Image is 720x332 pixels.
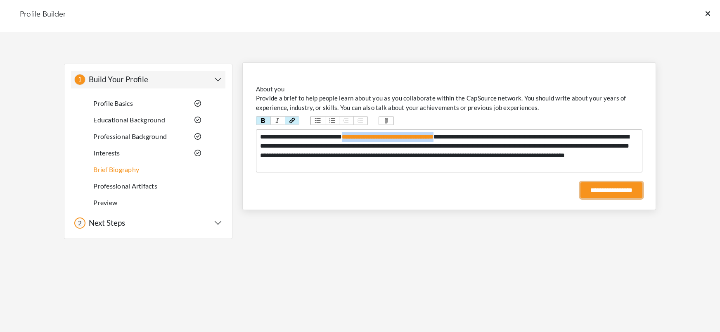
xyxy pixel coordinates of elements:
[310,117,325,125] button: Bullets
[270,117,285,125] button: Italic
[93,132,167,140] a: Professional Background
[256,93,642,112] p: Provide a brief to help people learn about you as you collaborate within the CapSource network. Y...
[74,74,85,85] div: 1
[93,116,165,124] a: Educational Background
[74,217,222,229] button: 2 Next Steps
[93,99,133,107] a: Profile Basics
[256,117,271,125] button: Bold
[74,217,85,229] div: 2
[285,117,299,125] button: Link
[353,117,368,125] button: Increase Level
[93,149,120,157] a: Interests
[339,117,353,125] button: Decrease Level
[325,117,339,125] button: Numbers
[85,75,148,84] h5: Build Your Profile
[85,218,125,228] h5: Next Steps
[74,74,222,85] button: 1 Build Your Profile
[256,84,284,94] label: About you
[379,117,393,125] button: Attach Files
